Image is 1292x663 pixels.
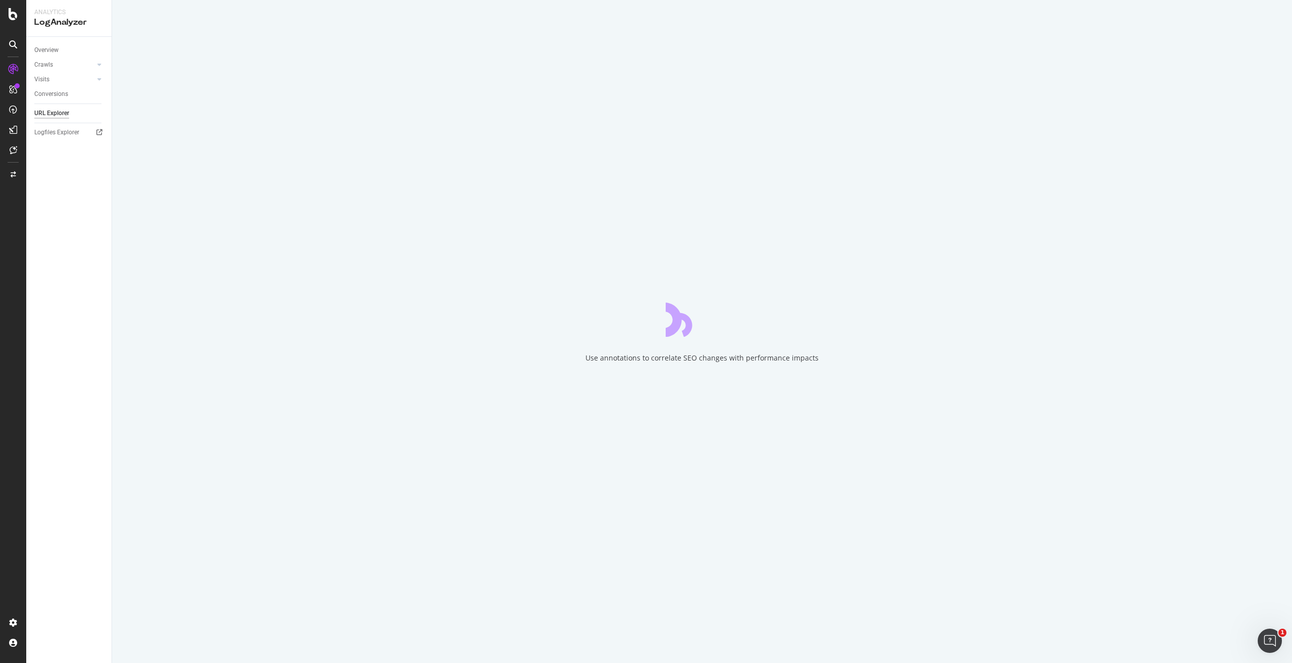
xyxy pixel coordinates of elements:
[34,74,49,85] div: Visits
[34,45,59,56] div: Overview
[34,17,103,28] div: LogAnalyzer
[34,45,104,56] a: Overview
[34,60,53,70] div: Crawls
[34,108,104,119] a: URL Explorer
[34,74,94,85] a: Visits
[34,60,94,70] a: Crawls
[585,353,819,363] div: Use annotations to correlate SEO changes with performance impacts
[34,127,104,138] a: Logfiles Explorer
[34,89,104,99] a: Conversions
[34,8,103,17] div: Analytics
[34,127,79,138] div: Logfiles Explorer
[1278,629,1286,637] span: 1
[1258,629,1282,653] iframe: Intercom live chat
[666,300,738,337] div: animation
[34,108,69,119] div: URL Explorer
[34,89,68,99] div: Conversions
